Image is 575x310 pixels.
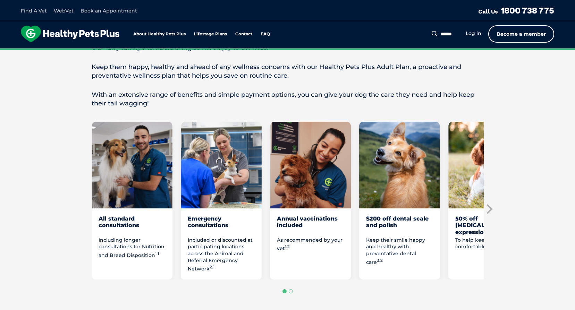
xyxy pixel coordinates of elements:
[92,91,484,108] p: With an extensive range of benefits and simple payment options, you can give your dog the care th...
[289,289,293,293] button: Go to page 2
[81,8,137,14] a: Book an Appointment
[455,237,522,250] p: To help keep your dog comfortable
[99,237,166,259] p: Including longer consultations for Nutrition and Breed Disposition
[282,289,287,293] button: Go to page 1
[181,122,262,279] li: 2 of 8
[484,204,494,214] button: Next slide
[488,25,554,43] a: Become a member
[455,215,522,235] div: 50% off [MEDICAL_DATA] expression
[21,26,119,42] img: hpp-logo
[478,8,498,15] span: Call Us
[366,237,433,266] p: Keep their smile happy and healthy with preventative dental care
[92,288,484,294] ul: Select a slide to show
[270,122,351,279] li: 3 of 8
[359,122,440,279] li: 4 of 8
[235,32,252,36] a: Contact
[92,122,172,279] li: 1 of 8
[448,122,529,279] li: 5 of 8
[478,5,554,16] a: Call Us1800 738 775
[92,63,484,80] p: Keep them happy, healthy and ahead of any wellness concerns with our Healthy Pets Plus Adult Plan...
[158,49,417,55] span: Proactive, preventative wellness program designed to keep your pet healthier and happier for longer
[194,32,227,36] a: Lifestage Plans
[21,8,47,14] a: Find A Vet
[277,215,344,235] div: Annual vaccinations included
[99,215,166,235] div: All standard consultations
[377,258,383,263] sup: 3.2
[188,237,255,273] p: Included or discounted at participating locations across the Animal and Referral Emergency Network
[54,8,74,14] a: WebVet
[261,32,270,36] a: FAQ
[466,30,481,37] a: Log in
[366,215,433,235] div: $200 off dental scale and polish
[155,251,159,256] sup: 1.1
[133,32,186,36] a: About Healthy Pets Plus
[430,30,439,37] button: Search
[277,237,344,252] p: As recommended by your vet
[285,244,290,249] sup: 1.2
[188,215,255,235] div: Emergency consultations
[210,265,214,269] sup: 2.1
